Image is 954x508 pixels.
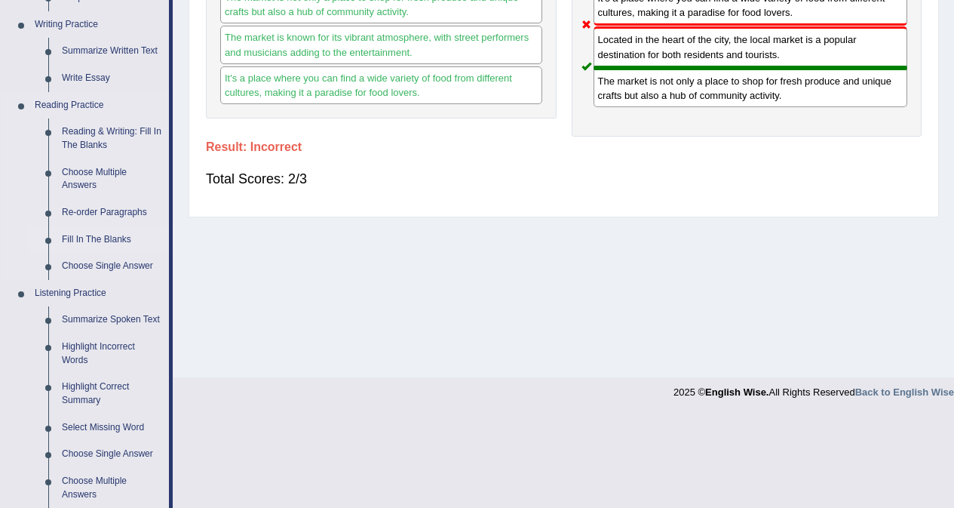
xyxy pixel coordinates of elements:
[55,38,169,65] a: Summarize Written Text
[55,374,169,414] a: Highlight Correct Summary
[55,199,169,226] a: Re-order Paragraphs
[28,92,169,119] a: Reading Practice
[55,65,169,92] a: Write Essay
[55,253,169,280] a: Choose Single Answer
[55,226,169,254] a: Fill In The Blanks
[855,386,954,398] a: Back to English Wise
[55,414,169,442] a: Select Missing Word
[220,26,542,63] div: The market is known for its vibrant atmosphere, with street performers and musicians adding to th...
[55,468,169,508] a: Choose Multiple Answers
[594,26,908,67] div: Located in the heart of the city, the local market is a popular destination for both residents an...
[705,386,768,398] strong: English Wise.
[55,119,169,159] a: Reading & Writing: Fill In The Blanks
[55,159,169,199] a: Choose Multiple Answers
[55,334,169,374] a: Highlight Incorrect Words
[594,68,908,107] div: The market is not only a place to shop for fresh produce and unique crafts but also a hub of comm...
[673,377,954,399] div: 2025 © All Rights Reserved
[55,441,169,468] a: Choose Single Answer
[206,161,922,197] div: Total Scores: 2/3
[206,140,922,154] h4: Result:
[55,306,169,334] a: Summarize Spoken Text
[28,11,169,38] a: Writing Practice
[220,66,542,104] div: It's a place where you can find a wide variety of food from different cultures, making it a parad...
[28,280,169,307] a: Listening Practice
